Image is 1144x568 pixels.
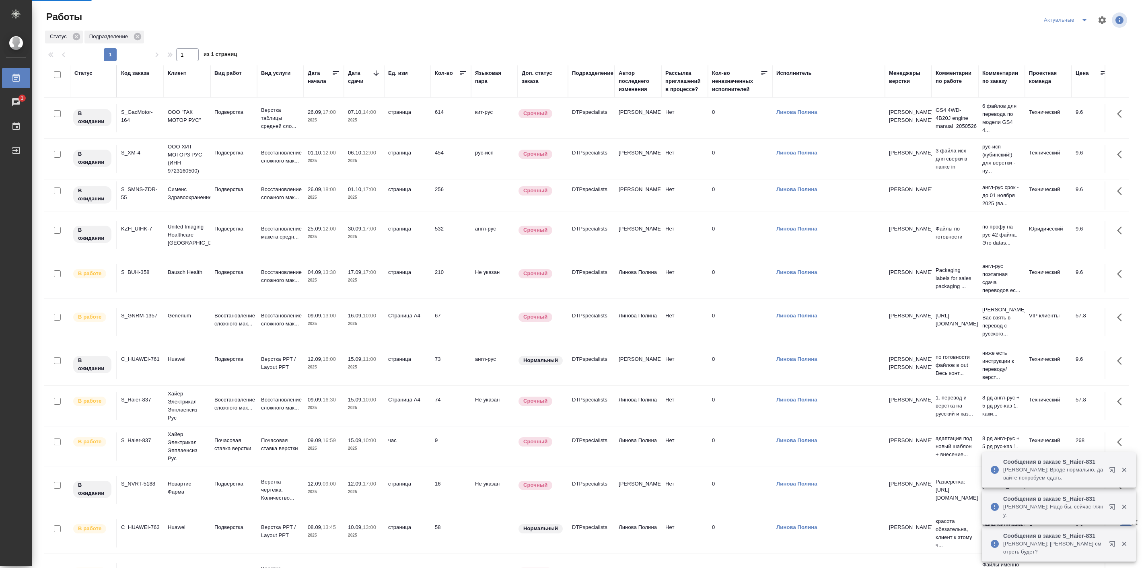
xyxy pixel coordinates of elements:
[74,69,93,77] div: Статус
[348,445,380,453] p: 2025
[261,69,291,77] div: Вид услуги
[431,181,471,210] td: 256
[661,432,708,461] td: Нет
[523,109,547,117] p: Срочный
[348,488,380,496] p: 2025
[45,31,83,43] div: Статус
[388,69,408,77] div: Ед. изм
[308,481,323,487] p: 12.09,
[363,356,376,362] p: 11:00
[615,351,661,379] td: [PERSON_NAME]
[1072,432,1112,461] td: 268
[323,437,336,443] p: 16:59
[348,481,363,487] p: 12.09,
[523,226,547,234] p: Срочный
[348,269,363,275] p: 17.09,
[568,221,615,249] td: DTPspecialists
[363,269,376,275] p: 17:00
[348,276,380,284] p: 2025
[168,390,206,422] p: Хайер Электрикал Эпплаенсиз Рус
[121,396,160,404] div: S_Haier-837
[708,432,772,461] td: 0
[214,108,253,116] p: Подверстка
[1072,392,1112,420] td: 57.8
[708,351,772,379] td: 0
[936,147,974,171] p: 3 файла исх для сверки в папке in
[323,356,336,362] p: 16:00
[1104,462,1123,481] button: Открыть в новой вкладке
[936,478,974,502] p: Разверстка: [URL][DOMAIN_NAME]..
[1112,351,1132,370] button: Здесь прячутся важные кнопки
[708,264,772,292] td: 0
[168,430,206,463] p: Хайер Электрикал Эпплаенсиз Рус
[936,312,974,328] p: [URL][DOMAIN_NAME]..
[708,145,772,173] td: 0
[308,404,340,412] p: 2025
[44,10,82,23] span: Работы
[523,313,547,321] p: Срочный
[348,233,380,241] p: 2025
[261,149,300,165] p: Восстановление сложного мак...
[121,185,160,202] div: S_SMNS-ZDR-55
[78,150,107,166] p: В ожидании
[471,351,518,379] td: англ-рус
[214,268,253,276] p: Подверстка
[471,104,518,132] td: кит-рус
[168,268,206,276] p: Bausch Health
[384,519,431,547] td: страница
[1116,503,1132,510] button: Закрыть
[261,185,300,202] p: Восстановление сложного мак...
[323,226,336,232] p: 12:00
[308,313,323,319] p: 09.09,
[121,149,160,157] div: S_XM-4
[889,69,928,85] div: Менеджеры верстки
[308,116,340,124] p: 2025
[1116,540,1132,547] button: Закрыть
[1112,104,1132,123] button: Здесь прячутся важные кнопки
[471,145,518,173] td: рус-исп
[384,432,431,461] td: час
[1003,466,1104,482] p: [PERSON_NAME]: Вроде нормально, давайте попробуем сдать.
[214,69,242,77] div: Вид работ
[982,183,1021,208] p: англ-рус срок - до 01 ноября 2025 (ва...
[78,270,101,278] p: В работе
[431,392,471,420] td: 74
[348,157,380,165] p: 2025
[1112,145,1132,164] button: Здесь прячутся важные кнопки
[72,108,112,127] div: Исполнитель назначен, приступать к работе пока рано
[363,150,376,156] p: 12:00
[661,264,708,292] td: Нет
[121,225,160,233] div: KZH_UIHK-7
[348,397,363,403] p: 15.09,
[431,476,471,504] td: 16
[78,356,107,372] p: В ожидании
[308,488,340,496] p: 2025
[889,396,928,404] p: [PERSON_NAME]
[348,363,380,371] p: 2025
[308,193,340,202] p: 2025
[78,313,101,321] p: В работе
[72,480,112,499] div: Исполнитель назначен, приступать к работе пока рано
[889,185,928,193] p: [PERSON_NAME]
[568,432,615,461] td: DTPspecialists
[214,185,253,193] p: Подверстка
[214,312,253,328] p: Восстановление сложного мак...
[708,104,772,132] td: 0
[78,438,101,446] p: В работе
[78,397,101,405] p: В работе
[431,264,471,292] td: 210
[121,312,160,320] div: S_GNRM-1357
[615,476,661,504] td: [PERSON_NAME]
[308,276,340,284] p: 2025
[323,269,336,275] p: 13:30
[1112,392,1132,411] button: Здесь прячутся важные кнопки
[348,404,380,412] p: 2025
[776,356,817,362] a: Линова Полина
[363,437,376,443] p: 10:00
[431,432,471,461] td: 9
[1072,264,1112,292] td: 9.6
[348,109,363,115] p: 07.10,
[1025,104,1072,132] td: Технический
[889,149,928,157] p: [PERSON_NAME]
[1025,264,1072,292] td: Технический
